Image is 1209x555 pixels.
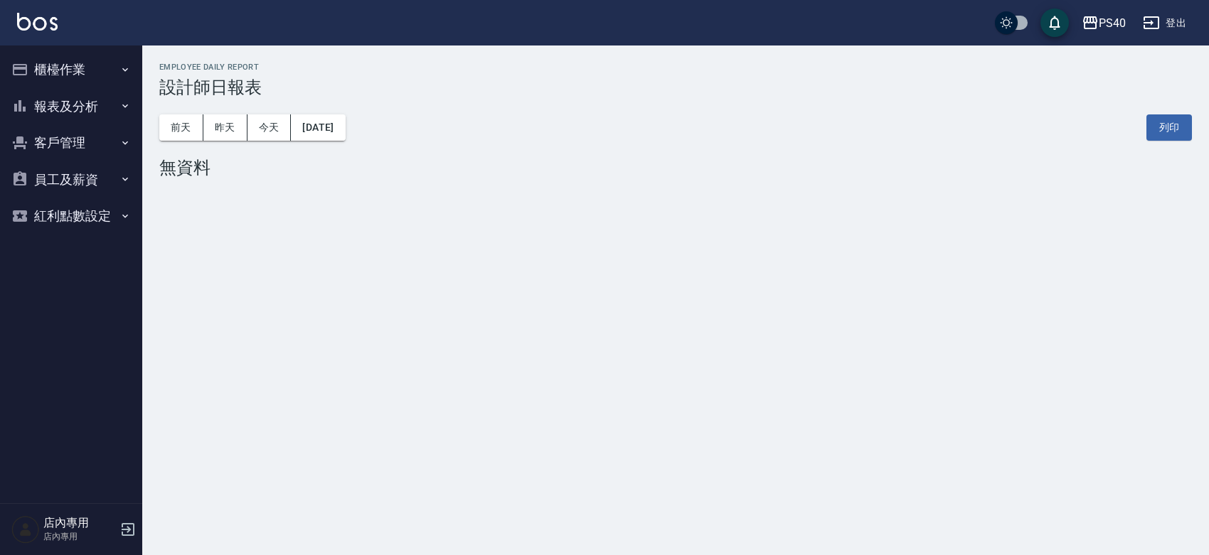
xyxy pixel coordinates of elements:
[159,63,1192,72] h2: Employee Daily Report
[203,114,247,141] button: 昨天
[1040,9,1069,37] button: save
[6,88,137,125] button: 報表及分析
[159,114,203,141] button: 前天
[6,124,137,161] button: 客戶管理
[43,516,116,530] h5: 店內專用
[11,515,40,544] img: Person
[1137,10,1192,36] button: 登出
[247,114,292,141] button: 今天
[1076,9,1131,38] button: PS40
[159,158,1192,178] div: 無資料
[159,77,1192,97] h3: 設計師日報表
[17,13,58,31] img: Logo
[6,161,137,198] button: 員工及薪資
[1099,14,1126,32] div: PS40
[6,51,137,88] button: 櫃檯作業
[291,114,345,141] button: [DATE]
[43,530,116,543] p: 店內專用
[6,198,137,235] button: 紅利點數設定
[1146,114,1192,141] button: 列印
